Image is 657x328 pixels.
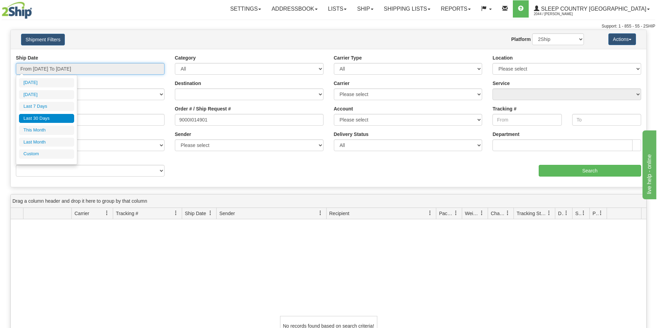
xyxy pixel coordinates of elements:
a: Settings [225,0,266,18]
span: 2044 / [PERSON_NAME] [534,11,586,18]
span: Tracking # [116,210,138,217]
li: [DATE] [19,78,74,87]
a: Tracking Status filter column settings [543,207,555,219]
button: Actions [608,33,636,45]
label: Department [492,131,519,138]
span: Recipient [329,210,349,217]
a: Sender filter column settings [315,207,326,219]
span: Charge [491,210,505,217]
a: Carrier filter column settings [101,207,113,219]
span: Delivery Status [558,210,564,217]
li: Custom [19,149,74,159]
a: Shipping lists [379,0,436,18]
label: Sender [175,131,191,138]
a: Weight filter column settings [476,207,488,219]
label: Carrier [334,80,350,87]
label: Destination [175,80,201,87]
a: Charge filter column settings [502,207,514,219]
label: Order # / Ship Request # [175,105,231,112]
img: logo2044.jpg [2,2,32,19]
iframe: chat widget [641,129,656,199]
label: Service [492,80,510,87]
li: Last 7 Days [19,102,74,111]
a: Sleep Country [GEOGRAPHIC_DATA] 2044 / [PERSON_NAME] [529,0,655,18]
a: Lists [323,0,352,18]
a: Tracking # filter column settings [170,207,182,219]
li: Last 30 Days [19,114,74,123]
span: Carrier [74,210,89,217]
label: Carrier Type [334,54,362,61]
span: Pickup Status [593,210,598,217]
div: live help - online [5,4,64,12]
li: [DATE] [19,90,74,99]
a: Recipient filter column settings [424,207,436,219]
span: Ship Date [185,210,206,217]
span: Sleep Country [GEOGRAPHIC_DATA] [539,6,646,12]
input: To [572,114,641,126]
span: Shipment Issues [575,210,581,217]
input: Search [539,165,641,177]
input: From [492,114,561,126]
a: Reports [436,0,476,18]
a: Delivery Status filter column settings [560,207,572,219]
label: Platform [511,36,531,43]
a: Ship [352,0,378,18]
a: Ship Date filter column settings [205,207,216,219]
label: Category [175,54,196,61]
li: Last Month [19,138,74,147]
a: Pickup Status filter column settings [595,207,607,219]
span: Sender [219,210,235,217]
a: Shipment Issues filter column settings [578,207,589,219]
li: This Month [19,126,74,135]
label: Delivery Status [334,131,369,138]
button: Shipment Filters [21,34,65,45]
a: Addressbook [266,0,323,18]
span: Packages [439,210,454,217]
div: Support: 1 - 855 - 55 - 2SHIP [2,23,655,29]
label: Account [334,105,353,112]
label: Location [492,54,512,61]
a: Packages filter column settings [450,207,462,219]
div: grid grouping header [11,194,646,208]
span: Weight [465,210,479,217]
span: Tracking Status [517,210,547,217]
label: Ship Date [16,54,38,61]
label: Tracking # [492,105,516,112]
